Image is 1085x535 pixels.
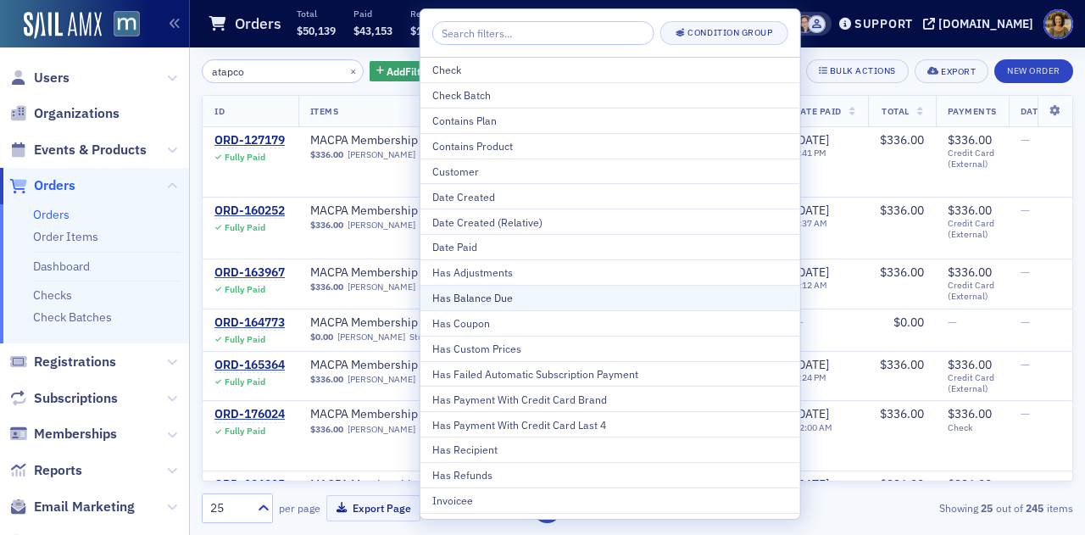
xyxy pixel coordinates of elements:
[593,8,616,20] p: Items
[794,357,829,372] span: [DATE]
[420,234,800,259] button: Date Paid
[794,147,826,159] time: 1:41 PM
[14,310,278,439] div: You’ll get replies here and in your email:✉️[PERSON_NAME][EMAIL_ADDRESS][DOMAIN_NAME]Our usual re...
[310,265,524,281] a: MACPA Membership (Annual)
[225,376,265,387] div: Fully Paid
[225,334,265,345] div: Fully Paid
[9,176,75,195] a: Orders
[420,310,800,336] button: Has Coupon
[794,132,829,148] span: [DATE]
[214,315,285,331] a: ORD-164773
[353,24,392,37] span: $43,153
[1023,500,1047,515] strong: 245
[882,105,910,117] span: Total
[420,462,800,488] button: Has Refunds
[9,461,82,480] a: Reports
[326,495,420,521] button: Export Page
[348,149,415,160] a: [PERSON_NAME]
[1021,265,1030,280] span: —
[432,164,788,179] div: Customer
[11,7,43,39] button: go back
[348,374,415,385] a: [PERSON_NAME]
[948,132,992,148] span: $336.00
[214,358,285,373] div: ORD-165364
[432,215,788,230] div: Date Created (Relative)
[948,357,992,372] span: $336.00
[370,61,439,82] button: AddFilter
[297,8,336,20] p: Total
[26,460,40,473] button: Emoji picker
[794,217,827,229] time: 9:37 AM
[420,386,800,411] button: Has Payment With Credit Card Brand
[948,218,997,240] span: Credit Card (External)
[432,87,788,103] div: Check Batch
[279,500,320,515] label: per page
[432,366,788,382] div: Has Failed Automatic Subscription Payment
[9,353,116,371] a: Registrations
[432,392,788,407] div: Has Payment With Credit Card Brand
[948,280,997,302] span: Credit Card (External)
[808,15,826,33] span: Justin Chase
[525,8,575,20] p: Outstanding
[225,284,265,295] div: Fully Paid
[948,422,997,433] span: Check
[310,407,524,422] a: MACPA Membership (Annual)
[265,7,298,39] button: Home
[34,461,82,480] span: Reports
[948,315,957,330] span: —
[82,21,211,38] p: The team can also help
[432,265,788,280] div: Has Adjustments
[310,477,524,493] span: MACPA Membership
[34,498,135,516] span: Email Marketing
[1021,357,1030,372] span: —
[1021,406,1030,421] span: —
[310,133,524,148] span: MACPA Membership
[27,355,259,386] b: [PERSON_NAME][EMAIL_ADDRESS][DOMAIN_NAME]
[420,82,800,108] button: Check Batch
[830,66,896,75] div: Bulk Actions
[420,336,800,361] button: Has Custom Prices
[297,24,336,37] span: $50,139
[893,315,924,330] span: $0.00
[33,207,70,222] a: Orders
[310,281,343,293] span: $336.00
[387,64,431,79] span: Add Filter
[948,476,992,492] span: $336.00
[34,425,117,443] span: Memberships
[81,460,94,473] button: Upload attachment
[214,265,285,281] div: ORD-163967
[14,310,325,476] div: Operator says…
[214,477,285,493] div: ORD-186815
[1021,315,1030,330] span: —
[61,36,325,297] div: Hi there - AR and Deferred Dues at [DATE] in Sail do not balance to what's in Xero . I have trace...
[687,28,772,37] div: Condition Group
[114,97,247,110] a: [URL][DOMAIN_NAME]
[994,62,1073,77] a: New Order
[978,500,996,515] strong: 25
[410,24,443,37] span: $1,558
[310,220,343,231] span: $336.00
[854,16,913,31] div: Support
[420,209,800,234] button: Date Created (Relative)
[310,477,524,493] a: MACPA Membership (Annual)
[14,424,325,453] textarea: Message…
[310,358,524,373] a: MACPA Membership (Annual)
[48,9,75,36] img: Profile image for Operator
[310,358,524,373] span: MACPA Membership
[794,476,829,492] span: [DATE]
[34,104,120,123] span: Organizations
[14,36,325,310] div: Laura says…
[34,176,75,195] span: Orders
[432,315,788,331] div: Has Coupon
[310,315,524,331] span: MACPA Membership
[948,372,997,394] span: Credit Card (External)
[432,189,788,204] div: Date Created
[420,285,800,310] button: Has Balance Due
[420,159,800,184] button: Customer
[948,148,997,170] span: Credit Card (External)
[214,407,285,422] a: ORD-176024
[33,309,112,325] a: Check Batches
[880,203,924,218] span: $336.00
[432,290,788,305] div: Has Balance Due
[794,500,1073,515] div: Showing out of items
